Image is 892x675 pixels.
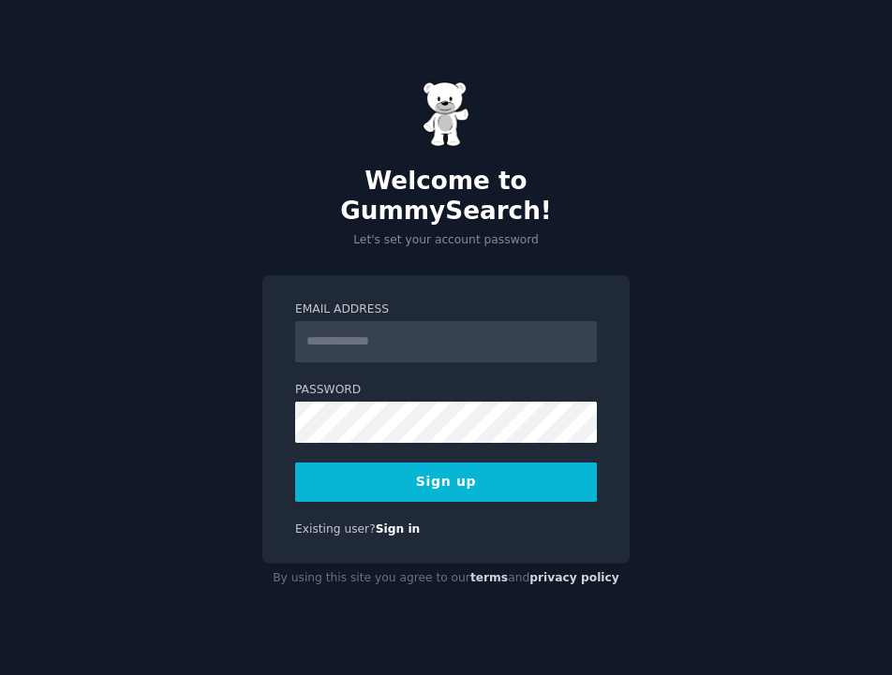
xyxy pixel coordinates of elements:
a: privacy policy [529,571,619,584]
img: Gummy Bear [423,81,469,147]
p: Let's set your account password [262,232,630,249]
a: terms [470,571,508,584]
h2: Welcome to GummySearch! [262,167,630,226]
label: Email Address [295,301,597,318]
label: Password [295,382,597,399]
button: Sign up [295,462,597,502]
div: By using this site you agree to our and [262,564,630,594]
span: Existing user? [295,522,376,536]
a: Sign in [376,522,421,536]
